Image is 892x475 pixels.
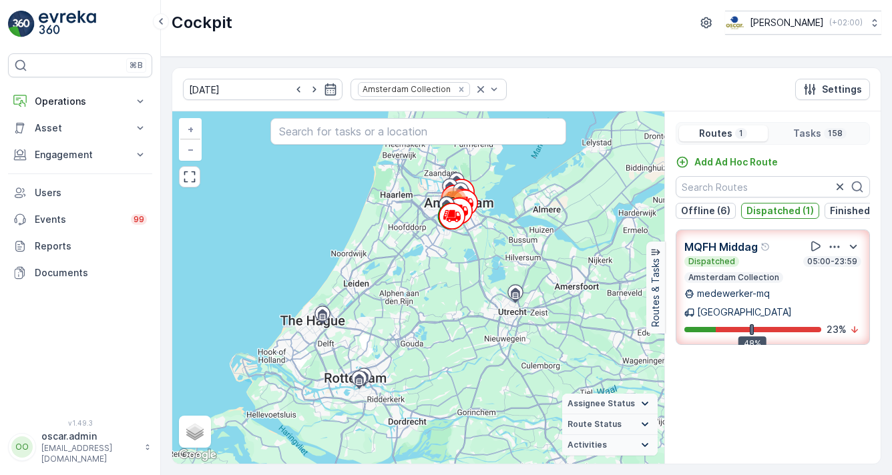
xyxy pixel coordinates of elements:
[568,398,635,409] span: Assignee Status
[741,203,819,219] button: Dispatched (1)
[827,128,844,139] p: 158
[35,121,126,135] p: Asset
[725,11,881,35] button: [PERSON_NAME](+02:00)
[687,272,780,283] p: Amsterdam Collection
[188,123,194,135] span: +
[750,16,824,29] p: [PERSON_NAME]
[684,239,758,255] p: MQFH Middag
[359,83,453,95] div: Amsterdam Collection
[41,443,138,464] p: [EMAIL_ADDRESS][DOMAIN_NAME]
[676,155,778,169] a: Add Ad Hoc Route
[687,256,736,267] p: Dispatched
[760,242,771,252] div: Help Tooltip Icon
[8,141,152,168] button: Engagement
[738,128,744,139] p: 1
[795,79,870,100] button: Settings
[8,88,152,115] button: Operations
[676,176,870,197] input: Search Routes
[176,446,220,464] a: Open this area in Google Maps (opens a new window)
[697,287,770,300] p: medewerker-mq
[697,306,792,319] p: [GEOGRAPHIC_DATA]
[649,259,662,328] p: Routes & Tasks
[699,127,732,140] p: Routes
[830,204,885,217] p: Finished (4)
[35,186,147,199] p: Users
[35,148,126,161] p: Engagement
[806,256,859,267] p: 05:00-23:59
[41,430,138,443] p: oscar.admin
[562,435,658,456] summary: Activities
[8,233,152,260] a: Reports
[454,84,469,95] div: Remove Amsterdam Collection
[825,203,891,219] button: Finished (4)
[725,15,744,30] img: basis-logo_rgb2x.png
[183,79,343,100] input: dd/mm/yyyy
[35,266,147,280] p: Documents
[39,11,96,37] img: logo_light-DOdMpM7g.png
[172,12,232,33] p: Cockpit
[829,17,863,28] p: ( +02:00 )
[8,430,152,464] button: OOoscar.admin[EMAIL_ADDRESS][DOMAIN_NAME]
[746,204,814,217] p: Dispatched (1)
[8,206,152,233] a: Events99
[180,139,200,159] a: Zoom Out
[176,446,220,464] img: Google
[8,260,152,286] a: Documents
[562,394,658,414] summary: Assignee Status
[134,214,144,225] p: 99
[568,440,607,450] span: Activities
[827,323,847,336] p: 23 %
[180,119,200,139] a: Zoom In
[11,436,33,458] div: OO
[180,417,210,446] a: Layers
[568,419,622,430] span: Route Status
[8,419,152,427] span: v 1.49.3
[8,115,152,141] button: Asset
[681,204,730,217] p: Offline (6)
[270,118,566,145] input: Search for tasks or a location
[738,336,766,351] div: 48%
[694,155,778,169] p: Add Ad Hoc Route
[676,203,736,219] button: Offline (6)
[188,143,194,155] span: −
[440,187,467,214] div: 158
[822,83,862,96] p: Settings
[35,240,147,253] p: Reports
[562,414,658,435] summary: Route Status
[35,95,126,108] p: Operations
[35,213,123,226] p: Events
[8,11,35,37] img: logo
[130,60,143,71] p: ⌘B
[793,127,821,140] p: Tasks
[8,179,152,206] a: Users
